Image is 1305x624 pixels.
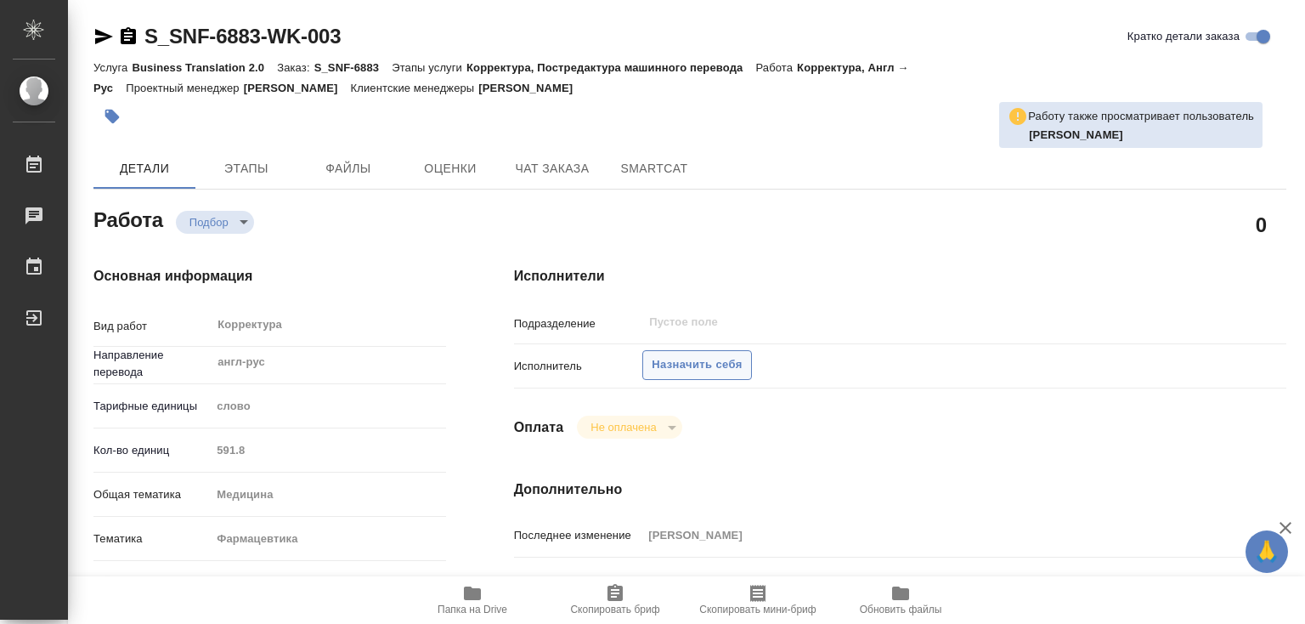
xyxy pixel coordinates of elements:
span: Детали [104,158,185,179]
a: S_SNF-6883-WK-003 [144,25,341,48]
p: Горшкова Валентина [1029,127,1254,144]
p: Комментарий к работе [514,575,643,592]
h4: Исполнители [514,266,1286,286]
p: Тарифные единицы [93,398,211,415]
span: SmartCat [613,158,695,179]
p: Тематика [93,530,211,547]
p: Клиентские менеджеры [351,82,479,94]
span: Назначить себя [652,355,742,375]
p: Общая тематика [93,486,211,503]
p: Заказ: [277,61,314,74]
p: Исполнитель [514,358,643,375]
h4: Основная информация [93,266,446,286]
p: Направление перевода [93,347,211,381]
span: Обновить файлы [860,604,942,615]
h2: 0 [1256,210,1267,239]
b: [PERSON_NAME] [1029,128,1123,141]
div: Фармацевтика [211,525,445,553]
h4: Оплата [514,417,564,438]
p: Этапы услуги [392,61,466,74]
span: Этапы [206,158,287,179]
p: Вид работ [93,318,211,335]
span: Скопировать мини-бриф [699,604,816,615]
div: Подбор [176,211,254,234]
p: Подразделение [514,315,643,332]
button: Скопировать бриф [544,576,686,624]
button: Добавить тэг [93,98,131,135]
p: Корректура, Постредактура машинного перевода [466,61,755,74]
span: Папка на Drive [438,604,507,615]
p: Работа [755,61,797,74]
p: Business Translation 2.0 [132,61,277,74]
span: 🙏 [1252,534,1281,570]
button: Скопировать мини-бриф [686,576,829,624]
span: Файлы [308,158,389,179]
span: Кратко детали заказа [1127,28,1240,45]
p: [PERSON_NAME] [244,82,351,94]
p: Кол-во единиц [93,442,211,459]
button: Скопировать ссылку для ЯМессенджера [93,26,114,47]
div: Медицина [211,480,445,509]
button: Обновить файлы [829,576,972,624]
p: Последнее изменение [514,527,643,544]
span: Скопировать бриф [570,604,659,615]
p: Проектный менеджер [126,82,243,94]
input: Пустое поле [647,312,1182,332]
p: Работу также просматривает пользователь [1028,108,1254,125]
input: Пустое поле [642,523,1222,547]
h4: Дополнительно [514,479,1286,500]
p: S_SNF-6883 [314,61,393,74]
span: Нотариальный заказ [118,575,226,592]
button: 🙏 [1246,530,1288,573]
button: Папка на Drive [401,576,544,624]
div: Подбор [577,416,681,439]
p: Услуга [93,61,132,74]
textarea: корректура файла 874581-5J1321 1 под нот [642,567,1222,596]
h2: Работа [93,203,163,234]
p: [PERSON_NAME] [478,82,585,94]
span: Оценки [410,158,491,179]
input: Пустое поле [211,438,445,462]
span: Чат заказа [511,158,593,179]
button: Подбор [184,215,234,230]
button: Скопировать ссылку [118,26,138,47]
button: Назначить себя [642,350,751,380]
button: Не оплачена [585,420,661,434]
div: слово [211,392,445,421]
